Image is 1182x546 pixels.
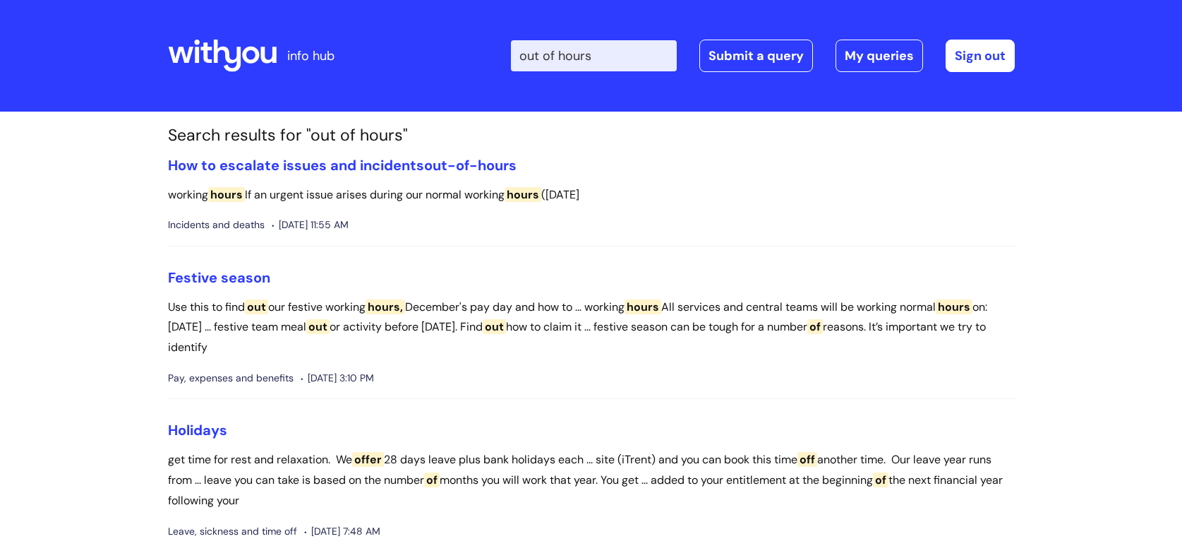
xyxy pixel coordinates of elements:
[306,319,330,334] span: out
[168,268,270,287] a: Festive season
[168,185,1015,206] p: working If an urgent issue arises during our normal working ([DATE]
[424,156,517,174] span: out-of-hours
[287,44,334,67] p: info hub
[245,299,268,314] span: out
[208,187,245,202] span: hours
[168,523,297,540] span: Leave, sickness and time off
[301,369,374,387] span: [DATE] 3:10 PM
[699,40,813,72] a: Submit a query
[304,523,380,540] span: [DATE] 7:48 AM
[483,319,506,334] span: out
[424,473,440,487] span: of
[836,40,923,72] a: My queries
[168,216,265,234] span: Incidents and deaths
[505,187,541,202] span: hours
[168,450,1015,511] p: get time for rest and relaxation. We 28 days leave plus bank holidays each ... site (iTrent) and ...
[168,297,1015,358] p: Use this to find our festive working December's pay day and how to ... working All services and c...
[168,369,294,387] span: Pay, expenses and benefits
[352,452,384,467] span: offer
[511,40,1015,72] div: | -
[946,40,1015,72] a: Sign out
[511,40,677,71] input: Search
[873,473,888,487] span: of
[936,299,972,314] span: hours
[366,299,405,314] span: hours,
[168,126,1015,146] h1: Search results for "out of hours"
[797,452,817,467] span: off
[807,319,823,334] span: of
[168,421,227,439] a: Holidays
[625,299,661,314] span: hours
[168,156,517,174] a: How to escalate issues and incidentsout-of-hours
[272,216,349,234] span: [DATE] 11:55 AM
